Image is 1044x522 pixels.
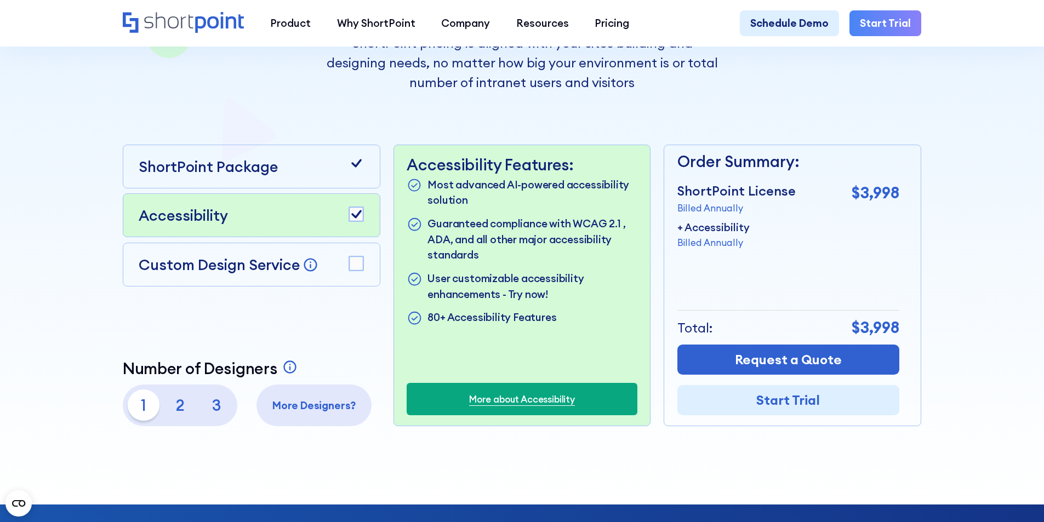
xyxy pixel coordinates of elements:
div: Company [441,15,490,31]
a: Start Trial [849,10,921,37]
p: Most advanced AI-powered accessibility solution [427,177,637,208]
p: $3,998 [852,181,899,205]
a: More about Accessibility [469,392,575,406]
div: Widget de chat [847,395,1044,522]
div: Resources [516,15,569,31]
p: 2 [164,389,196,421]
p: More Designers? [262,398,367,414]
p: 3 [201,389,232,421]
a: Schedule Demo [740,10,839,37]
a: Number of Designers [123,359,301,378]
a: Start Trial [677,385,899,415]
a: Resources [503,10,582,37]
a: Home [123,12,244,35]
p: ShortPoint pricing is aligned with your sites building and designing needs, no matter how big you... [326,33,717,92]
button: Open CMP widget [5,490,32,517]
p: ShortPoint License [677,181,796,201]
p: Total: [677,318,713,338]
div: Pricing [595,15,629,31]
p: ShortPoint Package [139,156,278,177]
p: Billed Annually [677,236,750,249]
p: + Accessibility [677,220,750,236]
a: Product [257,10,324,37]
a: Pricing [582,10,643,37]
div: Why ShortPoint [337,15,415,31]
p: Order Summary: [677,150,899,174]
p: 1 [128,389,159,421]
div: Product [270,15,311,31]
p: $3,998 [852,316,899,340]
a: Request a Quote [677,345,899,375]
p: Accessibility Features: [407,156,637,174]
p: Number of Designers [123,359,277,378]
a: Company [428,10,503,37]
p: Custom Design Service [139,255,300,274]
a: Why ShortPoint [324,10,429,37]
p: User customizable accessibility enhancements - Try now! [427,271,637,302]
p: Accessibility [139,204,228,226]
iframe: Chat Widget [847,395,1044,522]
p: Guaranteed compliance with WCAG 2.1 , ADA, and all other major accessibility standards [427,216,637,263]
p: Billed Annually [677,201,796,215]
p: 80+ Accessibility Features [427,309,556,327]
